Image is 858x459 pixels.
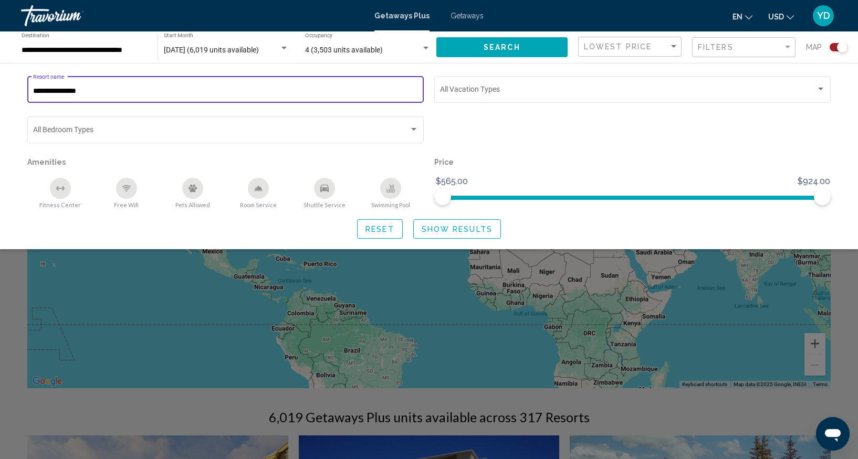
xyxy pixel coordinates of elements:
span: $565.00 [434,174,469,189]
span: Fitness Center [39,201,81,208]
button: Fitness Center [27,177,93,209]
button: Shuttle Service [291,177,358,209]
button: Filter [692,37,796,58]
a: Travorium [21,5,364,26]
button: Free Wifi [93,177,160,209]
span: USD [768,13,784,21]
button: Room Service [225,177,291,209]
span: Search [484,44,520,52]
mat-select: Sort by [584,42,678,51]
span: Show Results [422,225,493,233]
button: Show Results [413,219,501,239]
span: Map [806,40,822,55]
button: User Menu [810,5,837,27]
span: Swimming Pool [371,201,410,208]
span: Reset [365,225,394,233]
span: YD [817,10,830,21]
span: Lowest Price [584,42,652,51]
span: Free Wifi [114,201,139,208]
span: Pets Allowed [175,201,210,208]
a: Getaways [451,12,484,20]
span: [DATE] (6,019 units available) [164,46,259,54]
span: $924.00 [796,174,832,189]
button: Swimming Pool [358,177,424,209]
button: Reset [357,219,403,239]
p: Amenities [27,155,424,169]
button: Change language [733,9,752,24]
button: Pets Allowed [160,177,226,209]
a: Getaways Plus [374,12,430,20]
span: 4 (3,503 units available) [305,46,383,54]
span: Room Service [240,201,277,208]
span: en [733,13,742,21]
iframe: Button to launch messaging window [816,417,850,451]
p: Price [434,155,831,169]
button: Search [436,37,568,57]
span: Filters [698,43,734,51]
button: Change currency [768,9,794,24]
span: Shuttle Service [304,201,346,208]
